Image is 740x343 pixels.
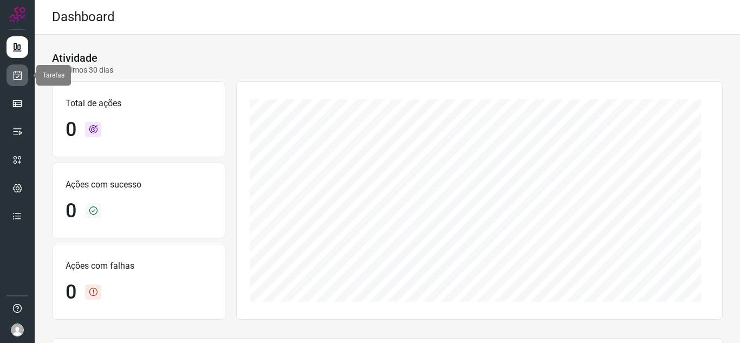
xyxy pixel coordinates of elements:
[66,178,212,191] p: Ações com sucesso
[66,97,212,110] p: Total de ações
[9,7,25,23] img: Logo
[52,51,98,64] h3: Atividade
[11,323,24,336] img: avatar-user-boy.jpg
[66,260,212,273] p: Ações com falhas
[52,64,113,76] p: Últimos 30 dias
[66,281,76,304] h1: 0
[52,9,115,25] h2: Dashboard
[66,118,76,141] h1: 0
[66,199,76,223] h1: 0
[43,72,64,79] span: Tarefas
